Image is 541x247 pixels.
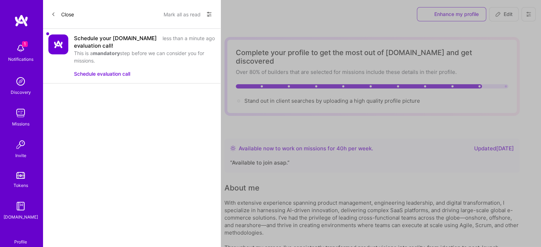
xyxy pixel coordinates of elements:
button: Mark all as read [164,9,201,20]
img: Invite [14,138,28,152]
div: Notifications [8,55,33,63]
button: Close [51,9,74,20]
div: less than a minute ago [163,34,215,49]
a: Profile [12,231,30,245]
div: [DOMAIN_NAME] [4,213,38,221]
img: logo [14,14,28,27]
div: Schedule your [DOMAIN_NAME] evaluation call! [74,34,158,49]
button: Schedule evaluation call [74,70,130,77]
img: tokens [16,172,25,179]
span: 1 [22,41,28,47]
img: guide book [14,199,28,213]
div: Profile [14,238,27,245]
img: teamwork [14,106,28,120]
b: mandatory [93,50,120,56]
div: Tokens [14,182,28,189]
div: Discovery [11,88,31,96]
img: bell [14,41,28,55]
img: Company Logo [48,34,68,54]
div: This is a step before we can consider you for missions. [74,49,215,64]
img: discovery [14,74,28,88]
div: Invite [15,152,26,159]
div: Missions [12,120,30,128]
